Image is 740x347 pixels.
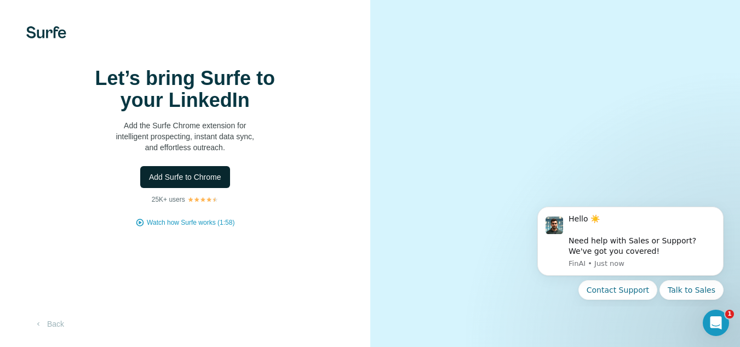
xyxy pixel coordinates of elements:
h1: Let’s bring Surfe to your LinkedIn [76,67,295,111]
button: Add Surfe to Chrome [140,166,230,188]
p: Add the Surfe Chrome extension for intelligent prospecting, instant data sync, and effortless out... [76,120,295,153]
iframe: Intercom live chat [703,310,729,336]
span: 1 [725,310,734,318]
span: Add Surfe to Chrome [149,172,221,183]
iframe: Intercom notifications message [521,197,740,306]
p: 25K+ users [152,195,185,204]
img: Rating Stars [187,196,219,203]
button: Watch how Surfe works (1:58) [147,218,234,227]
button: Back [26,314,72,334]
img: Surfe's logo [26,26,66,38]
